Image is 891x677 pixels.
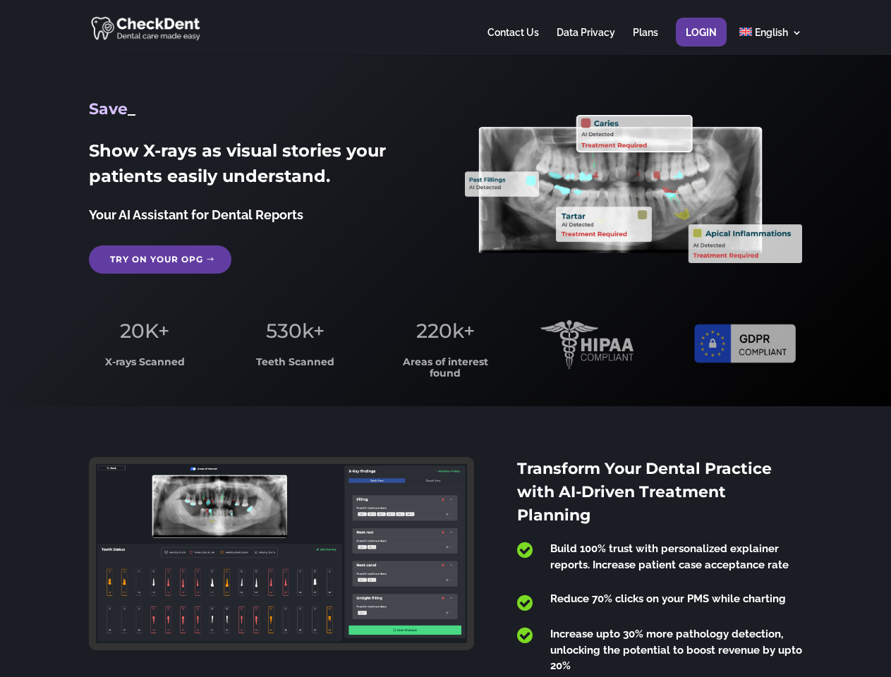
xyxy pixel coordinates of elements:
[266,319,325,343] span: 530k+
[686,28,717,55] a: Login
[550,542,789,571] span: Build 100% trust with personalized explainer reports. Increase patient case acceptance rate
[517,459,772,525] span: Transform Your Dental Practice with AI-Driven Treatment Planning
[91,14,202,42] img: CheckDent AI
[89,138,425,196] h2: Show X-rays as visual stories your patients easily understand.
[557,28,615,55] a: Data Privacy
[517,626,533,645] span: 
[633,28,658,55] a: Plans
[739,28,802,55] a: English
[89,99,128,118] span: Save
[487,28,539,55] a: Contact Us
[550,628,802,672] span: Increase upto 30% more pathology detection, unlocking the potential to boost revenue by upto 20%
[89,245,231,274] a: Try on your OPG
[416,319,475,343] span: 220k+
[517,594,533,612] span: 
[89,207,303,222] span: Your AI Assistant for Dental Reports
[517,541,533,559] span: 
[550,592,786,605] span: Reduce 70% clicks on your PMS while charting
[755,27,788,38] span: English
[390,357,502,386] h3: Areas of interest found
[128,99,135,118] span: _
[465,115,801,263] img: X_Ray_annotated
[120,319,169,343] span: 20K+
